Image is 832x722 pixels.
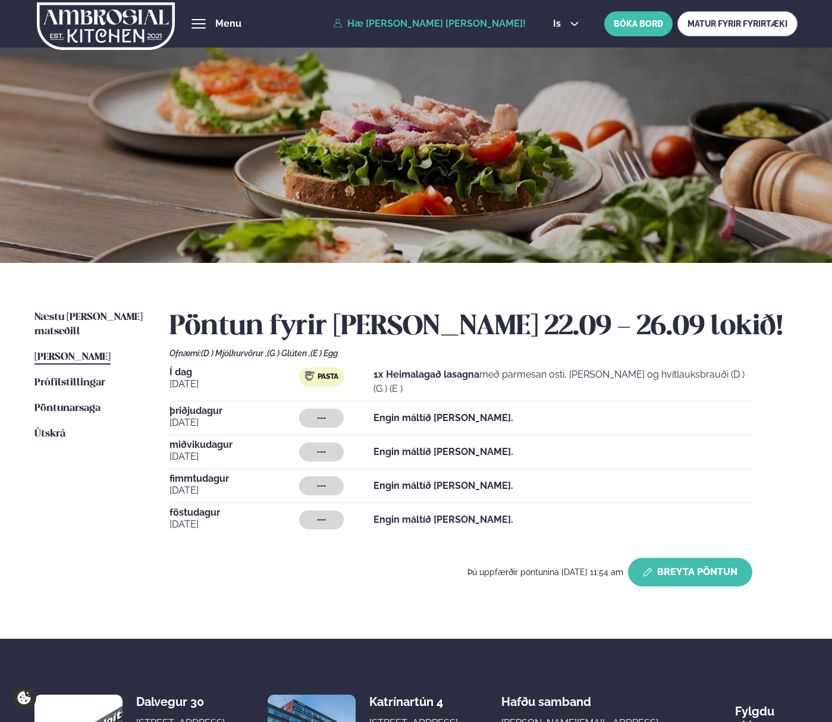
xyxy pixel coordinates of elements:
[544,19,588,29] button: is
[267,349,310,358] span: (G ) Glúten ,
[169,440,300,450] span: miðvikudagur
[34,401,101,416] a: Pöntunarsaga
[169,377,300,391] span: [DATE]
[34,427,65,441] a: Útskrá
[34,310,146,339] a: Næstu [PERSON_NAME] matseðill
[373,446,513,457] strong: Engin máltíð [PERSON_NAME].
[169,368,300,377] span: Í dag
[373,412,513,423] strong: Engin máltíð [PERSON_NAME].
[169,474,300,484] span: fimmtudagur
[373,514,513,525] strong: Engin máltíð [PERSON_NAME].
[318,372,338,382] span: Pasta
[310,349,338,358] span: (E ) Egg
[34,376,105,390] a: Prófílstillingar
[604,11,673,36] button: BÓKA BORÐ
[34,352,111,362] span: [PERSON_NAME]
[34,312,143,337] span: Næstu [PERSON_NAME] matseðill
[169,349,798,358] div: Ofnæmi:
[191,17,206,31] button: hamburger
[677,11,798,36] a: MATUR FYRIR FYRIRTÆKI
[34,403,101,413] span: Pöntunarsaga
[201,349,267,358] span: (D ) Mjólkurvörur ,
[467,567,623,577] span: Þú uppfærðir pöntunina [DATE] 11:54 am
[169,517,300,532] span: [DATE]
[169,406,300,416] span: þriðjudagur
[169,450,300,464] span: [DATE]
[305,371,315,381] img: pasta.svg
[373,369,479,380] strong: 1x Heimalagað lasagna
[34,350,111,365] a: [PERSON_NAME]
[373,368,752,396] p: með parmesan osti, [PERSON_NAME] og hvítlauksbrauði (D ) (G ) (E )
[317,481,326,491] span: ---
[169,416,300,430] span: [DATE]
[169,310,798,344] h2: Pöntun fyrir [PERSON_NAME] 22.09 - 26.09 lokið!
[369,695,464,709] div: Katrínartún 4
[373,480,513,491] strong: Engin máltíð [PERSON_NAME].
[34,378,105,388] span: Prófílstillingar
[12,686,36,710] a: Cookie settings
[317,413,326,423] span: ---
[628,558,752,586] button: Breyta Pöntun
[136,695,231,709] div: Dalvegur 30
[333,18,526,29] a: Hæ [PERSON_NAME] [PERSON_NAME]!
[317,447,326,457] span: ---
[501,685,591,709] span: Hafðu samband
[553,19,564,29] span: is
[317,515,326,525] span: ---
[169,508,300,517] span: föstudagur
[169,484,300,498] span: [DATE]
[37,2,175,51] img: logo
[34,429,65,439] span: Útskrá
